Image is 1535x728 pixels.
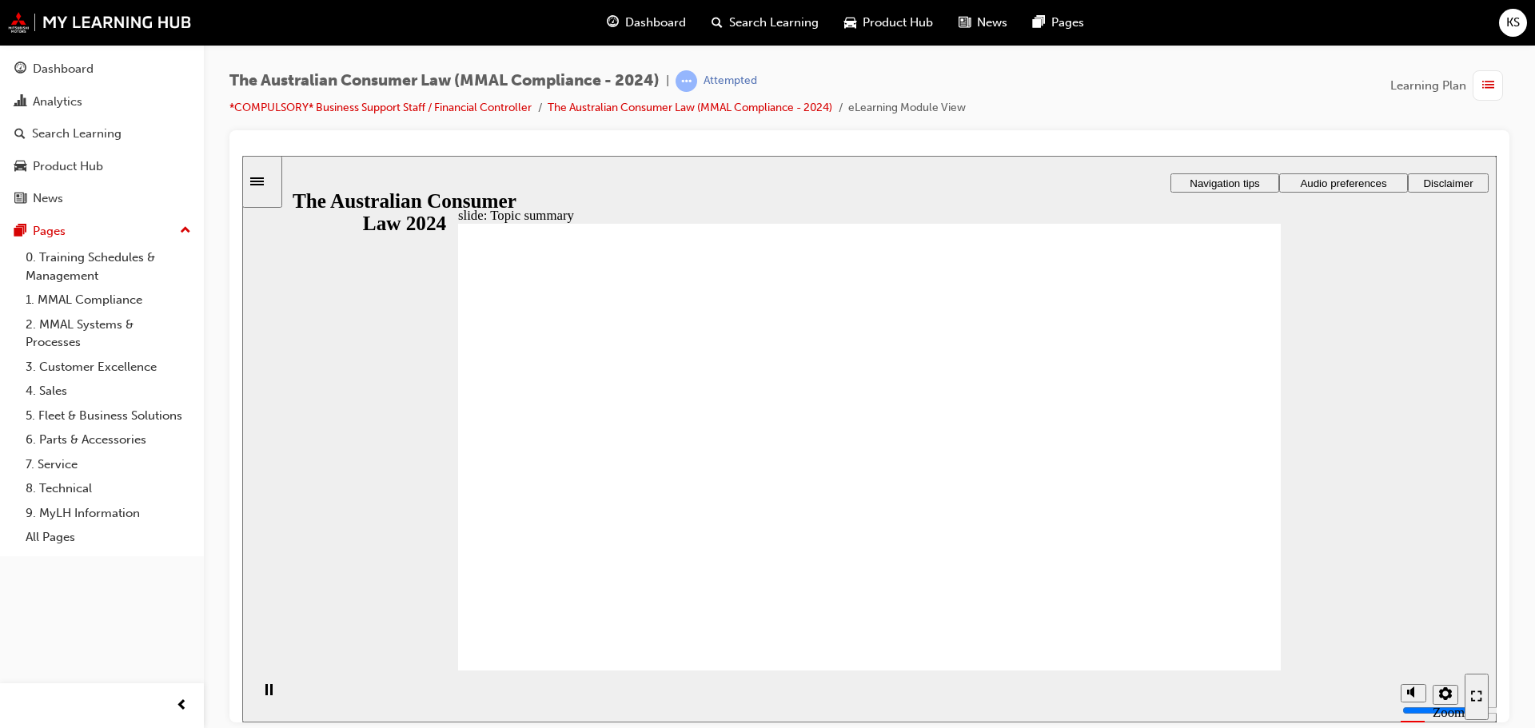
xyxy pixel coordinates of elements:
a: 9. MyLH Information [19,501,197,526]
a: 3. Customer Excellence [19,355,197,380]
nav: slide navigation [1222,515,1246,567]
button: Settings [1190,529,1216,549]
label: Zoom to fit [1190,549,1222,596]
a: All Pages [19,525,197,550]
a: The Australian Consumer Law (MMAL Compliance - 2024) [548,101,832,114]
a: 0. Training Schedules & Management [19,245,197,288]
img: mmal [8,12,192,33]
span: pages-icon [1033,13,1045,33]
input: volume [1160,548,1263,561]
span: up-icon [180,221,191,241]
a: 5. Fleet & Business Solutions [19,404,197,428]
a: news-iconNews [946,6,1020,39]
a: 1. MMAL Compliance [19,288,197,312]
span: car-icon [14,160,26,174]
button: KS [1499,9,1527,37]
a: guage-iconDashboard [594,6,699,39]
button: Audio preferences [1037,18,1166,37]
span: Disclaimer [1181,22,1230,34]
a: Search Learning [6,119,197,149]
div: Product Hub [33,157,103,176]
div: Dashboard [33,60,94,78]
div: playback controls [8,515,35,567]
div: Analytics [33,93,82,111]
span: prev-icon [176,696,188,716]
button: Learning Plan [1390,70,1509,101]
span: | [666,72,669,90]
div: Pages [33,222,66,241]
span: learningRecordVerb_ATTEMPT-icon [676,70,697,92]
span: news-icon [14,192,26,206]
a: Analytics [6,87,197,117]
span: guage-icon [607,13,619,33]
span: Search Learning [729,14,819,32]
a: 7. Service [19,452,197,477]
button: Navigation tips [928,18,1037,37]
button: DashboardAnalyticsSearch LearningProduct HubNews [6,51,197,217]
a: 8. Technical [19,476,197,501]
button: Pause (Ctrl+Alt+P) [8,527,35,555]
span: guage-icon [14,62,26,77]
a: Dashboard [6,54,197,84]
span: Pages [1051,14,1084,32]
button: Disclaimer [1166,18,1246,37]
span: Dashboard [625,14,686,32]
div: News [33,189,63,208]
span: The Australian Consumer Law (MMAL Compliance - 2024) [229,72,660,90]
a: 4. Sales [19,379,197,404]
span: Navigation tips [947,22,1017,34]
a: 2. MMAL Systems & Processes [19,312,197,355]
span: list-icon [1482,76,1494,96]
div: Search Learning [32,125,122,143]
span: chart-icon [14,95,26,109]
span: search-icon [712,13,723,33]
button: Mute (Ctrl+Alt+M) [1158,528,1184,547]
button: Pages [6,217,197,246]
a: 6. Parts & Accessories [19,428,197,452]
span: car-icon [844,13,856,33]
button: Enter full-screen (Ctrl+Alt+F) [1222,518,1246,564]
a: search-iconSearch Learning [699,6,831,39]
div: Attempted [704,74,757,89]
div: misc controls [1150,515,1214,567]
a: car-iconProduct Hub [831,6,946,39]
span: pages-icon [14,225,26,239]
span: news-icon [959,13,971,33]
a: Product Hub [6,152,197,181]
span: search-icon [14,127,26,141]
span: Audio preferences [1058,22,1144,34]
li: eLearning Module View [848,99,966,117]
span: Product Hub [863,14,933,32]
span: KS [1506,14,1520,32]
a: pages-iconPages [1020,6,1097,39]
span: Learning Plan [1390,77,1466,95]
span: News [977,14,1007,32]
a: News [6,184,197,213]
a: *COMPULSORY* Business Support Staff / Financial Controller [229,101,532,114]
